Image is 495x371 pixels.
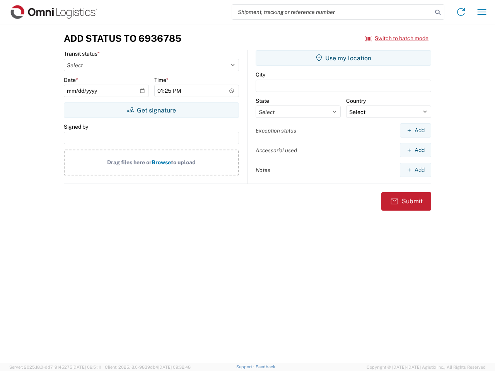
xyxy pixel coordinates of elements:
[105,365,191,369] span: Client: 2025.18.0-9839db4
[152,159,171,165] span: Browse
[64,50,100,57] label: Transit status
[64,33,181,44] h3: Add Status to 6936785
[256,167,270,174] label: Notes
[256,97,269,104] label: State
[256,50,431,66] button: Use my location
[381,192,431,211] button: Submit
[171,159,196,165] span: to upload
[256,147,297,154] label: Accessorial used
[236,364,256,369] a: Support
[256,127,296,134] label: Exception status
[64,102,239,118] button: Get signature
[365,32,428,45] button: Switch to batch mode
[346,97,366,104] label: Country
[232,5,432,19] input: Shipment, tracking or reference number
[72,365,101,369] span: [DATE] 09:51:11
[400,143,431,157] button: Add
[367,364,486,371] span: Copyright © [DATE]-[DATE] Agistix Inc., All Rights Reserved
[256,364,275,369] a: Feedback
[64,123,88,130] label: Signed by
[64,77,78,83] label: Date
[9,365,101,369] span: Server: 2025.18.0-dd719145275
[158,365,191,369] span: [DATE] 09:32:48
[107,159,152,165] span: Drag files here or
[256,71,265,78] label: City
[400,123,431,138] button: Add
[400,163,431,177] button: Add
[154,77,169,83] label: Time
